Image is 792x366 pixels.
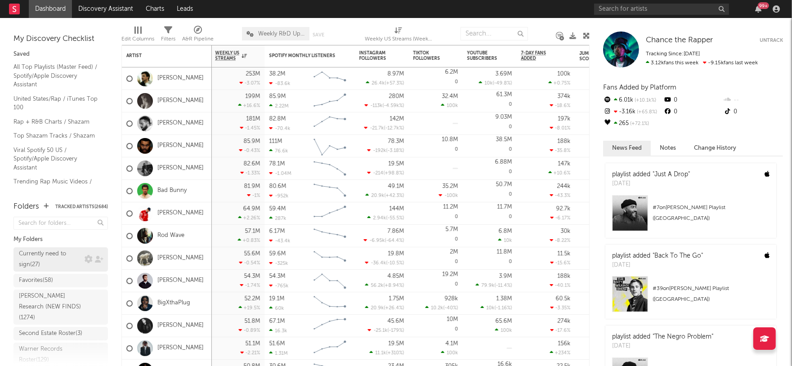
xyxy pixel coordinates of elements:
a: Favorites(58) [13,274,108,287]
a: [PERSON_NAME] [157,165,204,172]
span: +98.8 % [385,171,403,176]
div: 6.01k [603,94,663,106]
div: 0 [413,225,458,247]
div: Spotify Monthly Listeners [269,53,337,58]
button: Untrack [760,36,783,45]
div: 47.5 [580,343,616,354]
div: 3.69M [496,71,512,77]
div: 181M [246,116,260,122]
div: 48.8 [580,186,616,196]
svg: Chart title [310,135,350,157]
div: -35.8 % [550,147,571,153]
div: My Folders [13,234,108,245]
div: 0 [467,202,512,224]
span: 20.9k [371,306,384,311]
div: # 7 on [PERSON_NAME] Playlist ([GEOGRAPHIC_DATA]) [653,202,770,224]
button: Notes [651,141,685,156]
div: playlist added [612,251,703,261]
div: +234 % [550,350,571,356]
div: ( ) [365,282,404,288]
div: [DATE] [612,179,690,188]
div: -1.33 % [241,170,260,176]
div: 43.2 [580,321,616,331]
div: -1.04M [269,170,291,176]
div: 4.85M [388,273,404,279]
a: [PERSON_NAME] [157,97,204,105]
div: ( ) [365,103,404,108]
div: -3.35 % [550,305,571,311]
div: # 39 on [PERSON_NAME] Playlist ([GEOGRAPHIC_DATA]) [653,283,770,305]
div: 35.2M [443,183,458,189]
button: 99+ [755,5,761,13]
div: 6.2M [445,69,458,75]
div: 59.4M [269,206,286,212]
div: 0 [467,112,512,134]
span: 3.12k fans this week [646,60,698,66]
input: Search... [461,27,528,40]
div: 374k [558,94,571,99]
div: A&R Pipeline [182,22,214,49]
div: 99 + [758,2,769,9]
div: Jump Score [580,51,602,62]
a: BigXthaPlug [157,299,190,307]
div: ( ) [366,80,404,86]
button: Change History [685,141,745,156]
div: 30k [561,228,571,234]
div: Second Estate Roster ( 3 ) [19,328,82,339]
div: 7.86M [388,228,404,234]
div: 0 [467,90,512,112]
div: 253M [246,71,260,77]
span: Weekly US Streams [215,50,240,61]
span: 56.2k [371,283,384,288]
div: ( ) [365,260,404,266]
div: 74.1 [580,276,616,286]
div: 52.2M [245,296,260,302]
div: 85.9M [244,138,260,144]
div: -0.89 % [239,327,260,333]
span: +8.94 % [385,283,403,288]
div: 0 [467,180,512,202]
div: 2M [450,249,458,255]
div: +10.6 % [549,170,571,176]
input: Search for artists [594,4,729,15]
svg: Chart title [310,67,350,90]
div: Folders [13,201,39,212]
div: 38.5M [496,137,512,143]
div: -2.21 % [241,350,260,356]
span: 100k [501,328,512,333]
div: +0.83 % [238,237,260,243]
div: 11.7M [497,204,512,210]
div: Artist [126,53,194,58]
a: [PERSON_NAME] [157,344,204,352]
div: 61.3M [497,92,512,98]
div: 60k [269,305,284,311]
div: 142M [390,116,404,122]
div: 1.38M [497,296,512,302]
div: -0.54 % [239,260,260,266]
div: 10M [447,317,458,322]
svg: Chart title [310,180,350,202]
span: -36.4k [371,261,386,266]
div: 0 [413,270,458,292]
span: -21.7k [370,126,384,131]
a: [PERSON_NAME] [157,120,204,127]
span: -11.4 % [496,283,511,288]
div: 82.6M [244,161,260,167]
div: Filters [161,22,175,49]
a: [PERSON_NAME] Research (NEW FINDS)(1274) [13,290,108,325]
button: Save [313,32,324,37]
div: 9.03M [496,114,512,120]
span: 10.2k [431,306,443,311]
a: Top Shazam Tracks / Shazam [13,131,99,141]
a: Bad Bunny [157,187,187,195]
div: 0 [663,94,723,106]
div: ( ) [425,305,458,311]
input: Search for folders... [13,217,108,230]
div: 147k [558,161,571,167]
div: 47.1 [580,231,616,241]
div: 11.8M [497,249,512,255]
a: All Top Playlists (Master Feed) / Spotify/Apple Discovery Assistant [13,62,99,89]
span: -25.1k [374,328,388,333]
a: "Just A Drop" [653,171,690,178]
div: 50.7M [496,182,512,187]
